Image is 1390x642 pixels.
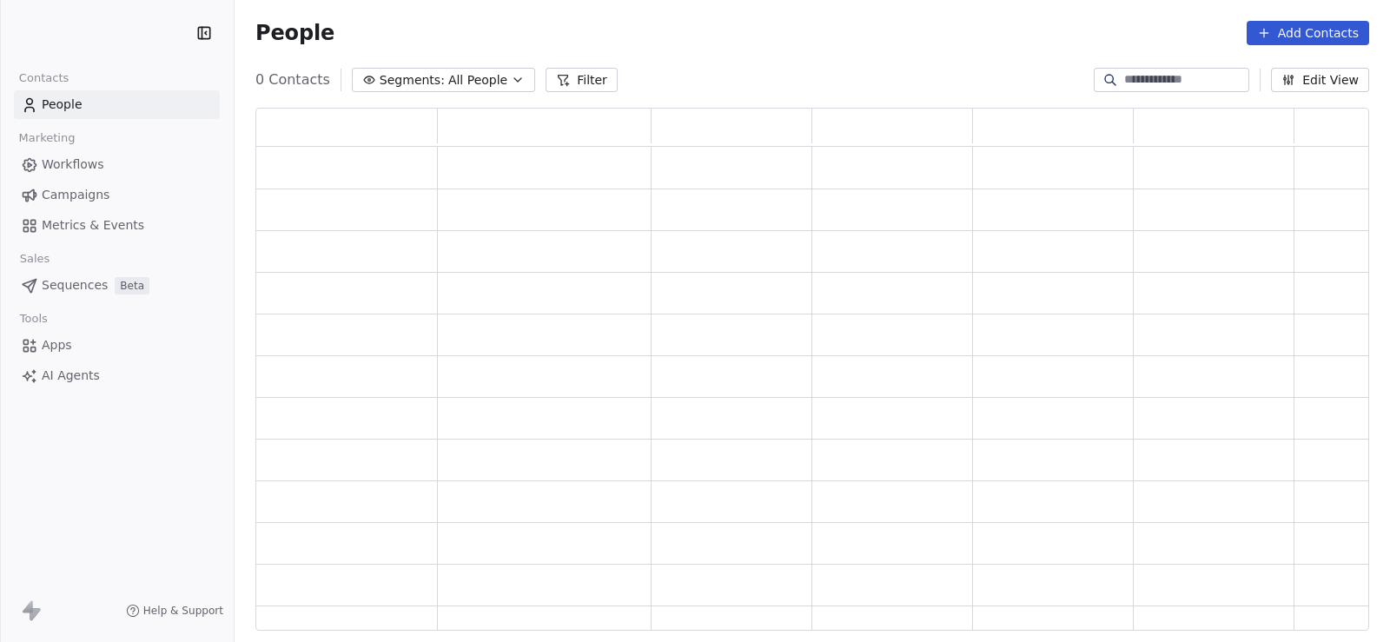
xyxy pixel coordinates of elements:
[14,331,220,360] a: Apps
[12,246,57,272] span: Sales
[1247,21,1369,45] button: Add Contacts
[42,156,104,174] span: Workflows
[42,96,83,114] span: People
[255,69,330,90] span: 0 Contacts
[14,90,220,119] a: People
[14,150,220,179] a: Workflows
[14,181,220,209] a: Campaigns
[42,367,100,385] span: AI Agents
[14,271,220,300] a: SequencesBeta
[14,361,220,390] a: AI Agents
[448,71,507,89] span: All People
[12,306,55,332] span: Tools
[546,68,618,92] button: Filter
[42,336,72,354] span: Apps
[42,216,144,235] span: Metrics & Events
[380,71,445,89] span: Segments:
[115,277,149,295] span: Beta
[143,604,223,618] span: Help & Support
[42,276,108,295] span: Sequences
[255,20,334,46] span: People
[14,211,220,240] a: Metrics & Events
[1271,68,1369,92] button: Edit View
[11,65,76,91] span: Contacts
[42,186,109,204] span: Campaigns
[11,125,83,151] span: Marketing
[126,604,223,618] a: Help & Support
